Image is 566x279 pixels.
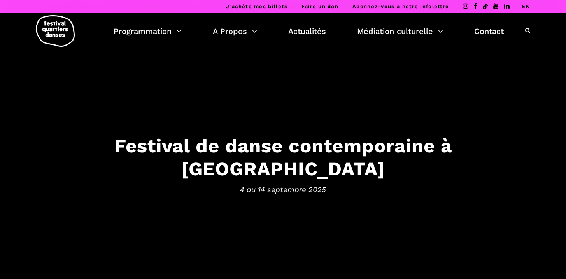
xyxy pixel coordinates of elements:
a: Actualités [288,25,326,38]
h3: Festival de danse contemporaine à [GEOGRAPHIC_DATA] [42,134,524,180]
a: Abonnez-vous à notre infolettre [352,4,449,9]
a: Programmation [114,25,182,38]
a: A Propos [213,25,257,38]
a: Contact [474,25,504,38]
img: logo-fqd-med [36,15,75,47]
a: Médiation culturelle [357,25,443,38]
a: Faire un don [301,4,338,9]
span: 4 au 14 septembre 2025 [42,184,524,196]
a: EN [522,4,530,9]
a: J’achète mes billets [226,4,287,9]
